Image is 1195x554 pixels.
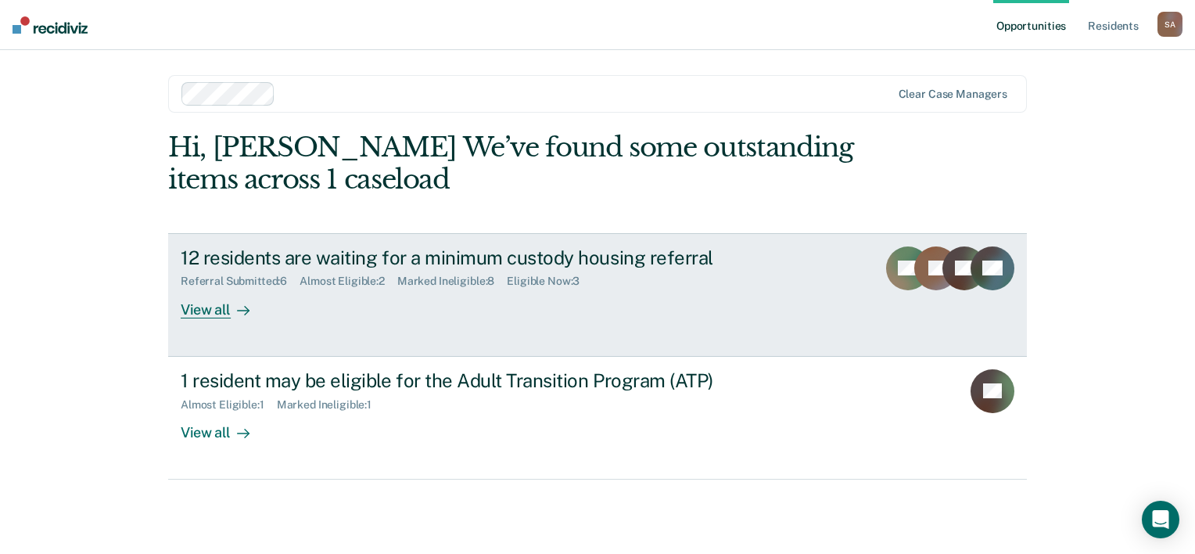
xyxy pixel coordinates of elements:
div: Open Intercom Messenger [1142,501,1179,538]
img: Recidiviz [13,16,88,34]
div: View all [181,288,268,318]
div: Referral Submitted : 6 [181,275,300,288]
div: Clear case managers [899,88,1007,101]
div: 1 resident may be eligible for the Adult Transition Program (ATP) [181,369,730,392]
a: 12 residents are waiting for a minimum custody housing referralReferral Submitted:6Almost Eligibl... [168,233,1027,357]
div: 12 residents are waiting for a minimum custody housing referral [181,246,730,269]
div: Almost Eligible : 2 [300,275,397,288]
div: Hi, [PERSON_NAME] We’ve found some outstanding items across 1 caseload [168,131,855,196]
a: 1 resident may be eligible for the Adult Transition Program (ATP)Almost Eligible:1Marked Ineligib... [168,357,1027,480]
div: S A [1157,12,1182,37]
div: Marked Ineligible : 8 [397,275,507,288]
button: SA [1157,12,1182,37]
div: Eligible Now : 3 [507,275,592,288]
div: Almost Eligible : 1 [181,398,277,412]
div: Marked Ineligible : 1 [277,398,384,412]
div: View all [181,411,268,441]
